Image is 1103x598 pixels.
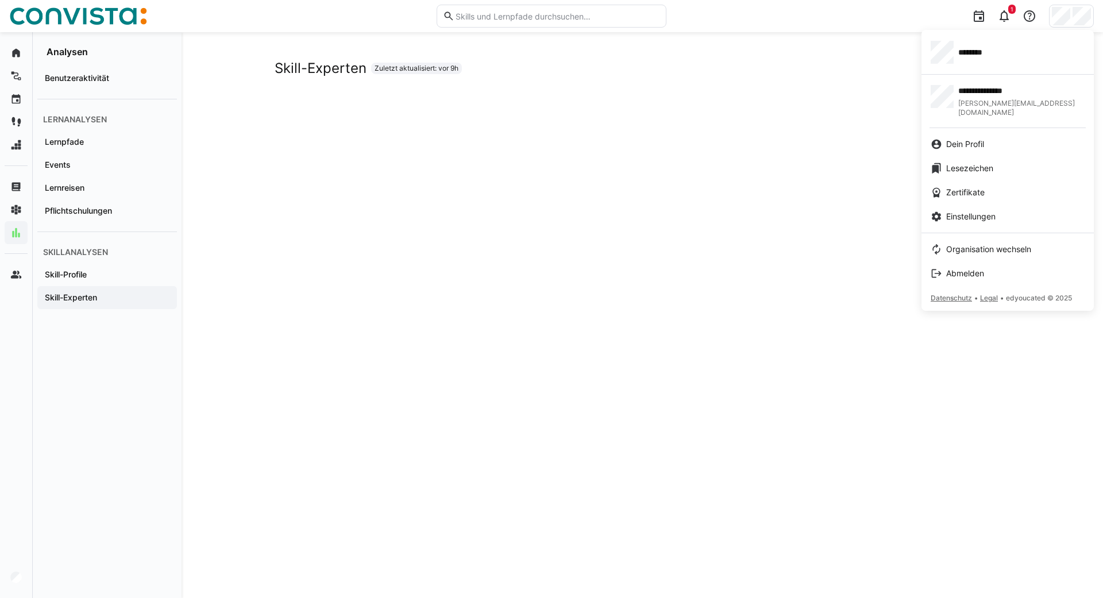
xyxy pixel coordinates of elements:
span: Abmelden [946,268,984,279]
span: edyoucated © 2025 [1006,294,1072,302]
span: • [974,294,978,302]
span: Lesezeichen [946,163,993,174]
span: Dein Profil [946,138,984,150]
span: • [1000,294,1004,302]
span: Zertifikate [946,187,985,198]
span: Datenschutz [931,294,972,302]
span: Legal [980,294,998,302]
span: Organisation wechseln [946,244,1031,255]
span: [PERSON_NAME][EMAIL_ADDRESS][DOMAIN_NAME] [958,99,1085,117]
span: Einstellungen [946,211,996,222]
